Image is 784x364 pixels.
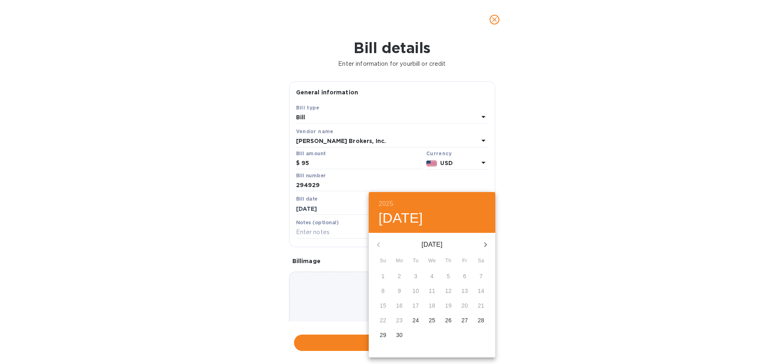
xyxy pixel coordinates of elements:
p: 24 [412,316,419,324]
button: [DATE] [379,210,423,227]
p: 26 [445,316,452,324]
p: 27 [461,316,468,324]
p: [DATE] [388,240,476,250]
p: 28 [478,316,484,324]
button: 27 [457,313,472,328]
span: Fr [457,257,472,265]
button: 28 [474,313,488,328]
button: 25 [425,313,439,328]
button: 26 [441,313,456,328]
p: 29 [380,331,386,339]
button: 29 [376,328,390,343]
button: 24 [408,313,423,328]
span: Mo [392,257,407,265]
p: 25 [429,316,435,324]
span: Tu [408,257,423,265]
p: 30 [396,331,403,339]
span: Su [376,257,390,265]
span: Th [441,257,456,265]
span: We [425,257,439,265]
button: 2025 [379,198,393,210]
button: 30 [392,328,407,343]
span: Sa [474,257,488,265]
